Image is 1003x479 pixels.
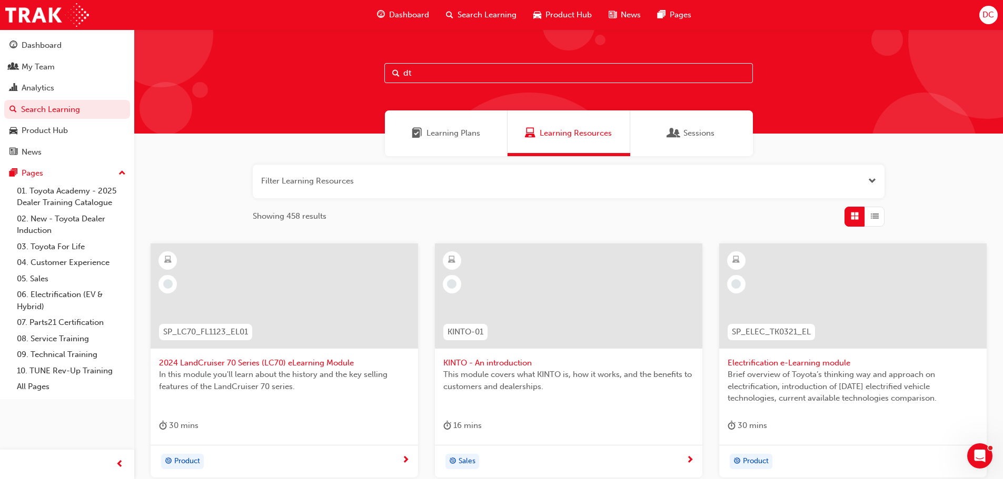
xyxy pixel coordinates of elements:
[4,164,130,183] button: Pages
[525,127,535,139] span: Learning Resources
[731,279,741,289] span: learningRecordVerb_NONE-icon
[9,105,17,115] span: search-icon
[13,254,130,271] a: 04. Customer Experience
[979,6,998,24] button: DC
[459,455,475,467] span: Sales
[851,210,859,222] span: Grid
[159,419,198,432] div: 30 mins
[533,8,541,22] span: car-icon
[253,210,326,222] span: Showing 458 results
[670,9,691,21] span: Pages
[967,443,992,468] iframe: Intercom live chat
[4,78,130,98] a: Analytics
[719,243,987,478] a: SP_ELEC_TK0321_ELElectrification e-Learning moduleBrief overview of Toyota’s thinking way and app...
[22,82,54,94] div: Analytics
[982,9,994,21] span: DC
[159,369,410,392] span: In this module you'll learn about the history and the key selling features of the LandCruiser 70 ...
[669,127,679,139] span: Sessions
[4,34,130,164] button: DashboardMy TeamAnalyticsSearch LearningProduct HubNews
[13,211,130,239] a: 02. New - Toyota Dealer Induction
[449,455,456,468] span: target-icon
[22,146,42,158] div: News
[443,369,694,392] span: This module covers what KINTO is, how it works, and the benefits to customers and dealerships.
[151,243,418,478] a: SP_LC70_FL1123_EL012024 LandCruiser 70 Series (LC70) eLearning ModuleIn this module you'll learn ...
[435,243,702,478] a: KINTO-01KINTO - An introductionThis module covers what KINTO is, how it works, and the benefits t...
[448,253,455,267] span: learningResourceType_ELEARNING-icon
[658,8,666,22] span: pages-icon
[868,175,876,187] button: Open the filter
[458,9,517,21] span: Search Learning
[9,148,17,157] span: news-icon
[649,4,700,26] a: pages-iconPages
[9,169,17,178] span: pages-icon
[728,419,767,432] div: 30 mins
[22,61,55,73] div: My Team
[13,346,130,363] a: 09. Technical Training
[9,84,17,93] span: chart-icon
[630,110,753,156] a: SessionsSessions
[4,142,130,162] a: News
[22,167,43,179] div: Pages
[4,57,130,77] a: My Team
[159,357,410,369] span: 2024 LandCruiser 70 Series (LC70) eLearning Module
[392,67,400,79] span: Search
[683,127,714,139] span: Sessions
[743,455,769,467] span: Product
[448,326,483,338] span: KINTO-01
[13,314,130,331] a: 07. Parts21 Certification
[545,9,592,21] span: Product Hub
[732,326,811,338] span: SP_ELEC_TK0321_EL
[621,9,641,21] span: News
[438,4,525,26] a: search-iconSearch Learning
[164,253,172,267] span: learningResourceType_ELEARNING-icon
[163,326,248,338] span: SP_LC70_FL1123_EL01
[4,121,130,140] a: Product Hub
[540,127,612,139] span: Learning Resources
[385,110,508,156] a: Learning PlansLearning Plans
[871,210,879,222] span: List
[369,4,438,26] a: guage-iconDashboard
[389,9,429,21] span: Dashboard
[13,287,130,314] a: 06. Electrification (EV & Hybrid)
[732,253,740,267] span: learningResourceType_ELEARNING-icon
[609,8,617,22] span: news-icon
[384,63,753,83] input: Search...
[13,239,130,255] a: 03. Toyota For Life
[22,125,68,137] div: Product Hub
[686,456,694,465] span: next-icon
[600,4,649,26] a: news-iconNews
[165,455,172,468] span: target-icon
[733,455,741,468] span: target-icon
[728,357,978,369] span: Electrification e-Learning module
[426,127,480,139] span: Learning Plans
[402,456,410,465] span: next-icon
[22,39,62,52] div: Dashboard
[118,167,126,180] span: up-icon
[13,271,130,287] a: 05. Sales
[159,419,167,432] span: duration-icon
[163,279,173,289] span: learningRecordVerb_NONE-icon
[508,110,630,156] a: Learning ResourcesLearning Resources
[174,455,200,467] span: Product
[13,363,130,379] a: 10. TUNE Rev-Up Training
[412,127,422,139] span: Learning Plans
[13,379,130,395] a: All Pages
[443,419,482,432] div: 16 mins
[728,369,978,404] span: Brief overview of Toyota’s thinking way and approach on electrification, introduction of [DATE] e...
[377,8,385,22] span: guage-icon
[9,126,17,136] span: car-icon
[116,458,124,471] span: prev-icon
[4,36,130,55] a: Dashboard
[446,8,453,22] span: search-icon
[447,279,456,289] span: learningRecordVerb_NONE-icon
[13,183,130,211] a: 01. Toyota Academy - 2025 Dealer Training Catalogue
[443,419,451,432] span: duration-icon
[443,357,694,369] span: KINTO - An introduction
[9,41,17,50] span: guage-icon
[5,3,89,27] img: Trak
[13,331,130,347] a: 08. Service Training
[4,100,130,119] a: Search Learning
